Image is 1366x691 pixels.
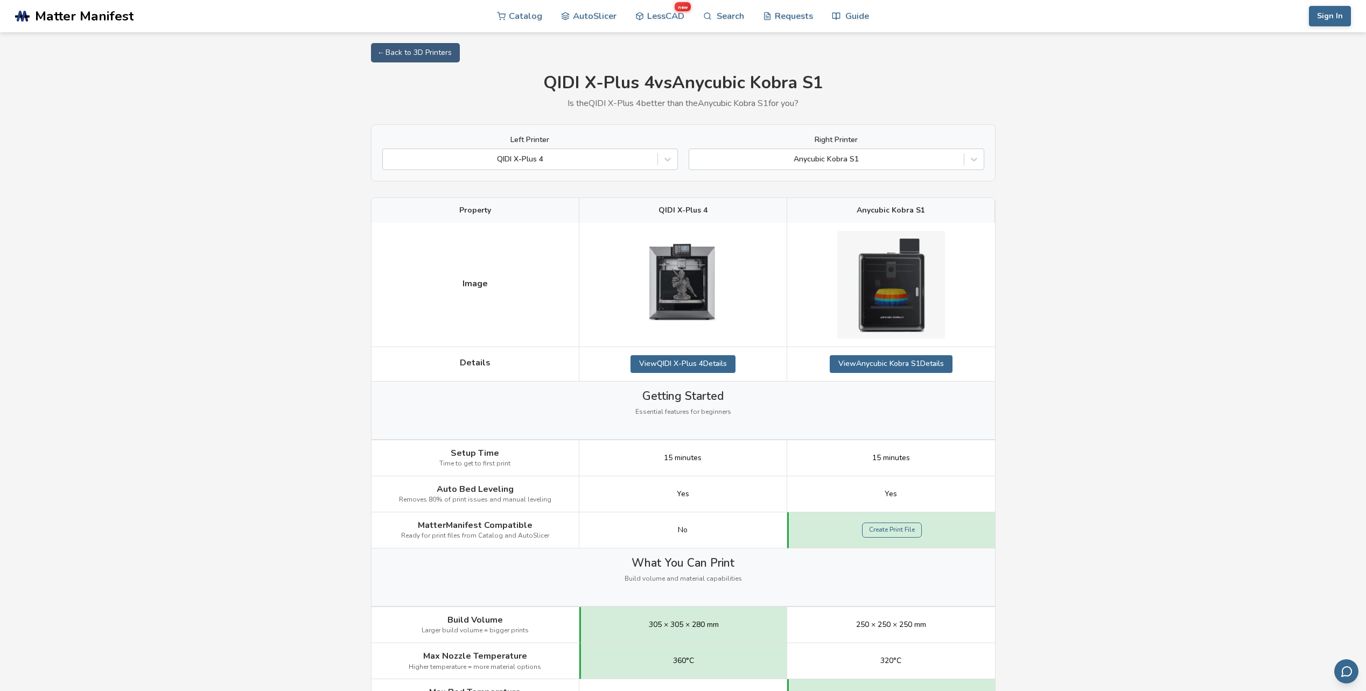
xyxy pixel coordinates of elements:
span: QIDI X-Plus 4 [659,206,707,215]
span: Larger build volume = bigger prints [422,627,529,634]
span: 305 × 305 × 280 mm [649,621,719,629]
span: Time to get to first print [439,460,510,468]
span: Yes [885,490,897,498]
label: Right Printer [689,136,984,144]
span: 360°C [673,657,694,665]
span: 320°C [880,657,901,665]
a: ViewQIDI X-Plus 4Details [631,355,735,372]
span: Property [459,206,491,215]
span: Essential features for beginners [635,408,731,416]
label: Left Printer [382,136,678,144]
span: Higher temperature = more material options [409,664,541,671]
span: Matter Manifest [35,9,134,24]
button: Sign In [1309,6,1351,26]
span: Details [460,358,491,368]
span: 15 minutes [872,454,910,462]
span: Ready for print files from Catalog and AutoSlicer [401,532,549,540]
img: QIDI X-Plus 4 [629,231,737,339]
span: 15 minutes [664,454,702,462]
a: ← Back to 3D Printers [371,43,460,62]
span: Setup Time [451,448,499,458]
span: Build Volume [447,615,503,625]
img: Anycubic Kobra S1 [837,231,945,339]
button: Send feedback via email [1334,659,1358,683]
span: Getting Started [642,390,724,403]
a: ViewAnycubic Kobra S1Details [830,355,952,372]
h1: QIDI X-Plus 4 vs Anycubic Kobra S1 [371,73,996,93]
p: Is the QIDI X-Plus 4 better than the Anycubic Kobra S1 for you? [371,98,996,108]
span: What You Can Print [632,556,734,569]
a: Create Print File [862,523,922,538]
span: Auto Bed Leveling [437,484,514,494]
span: Removes 80% of print issues and manual leveling [399,496,551,504]
span: Yes [677,490,689,498]
input: QIDI X-Plus 4 [388,155,390,164]
span: new [675,2,691,11]
span: Anycubic Kobra S1 [857,206,925,215]
span: No [678,526,688,534]
span: MatterManifest Compatible [418,520,533,530]
span: Build volume and material capabilities [625,575,742,583]
span: Max Nozzle Temperature [423,651,527,661]
input: Anycubic Kobra S1 [695,155,697,164]
span: 250 × 250 × 250 mm [856,621,926,629]
span: Image [463,279,488,288]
